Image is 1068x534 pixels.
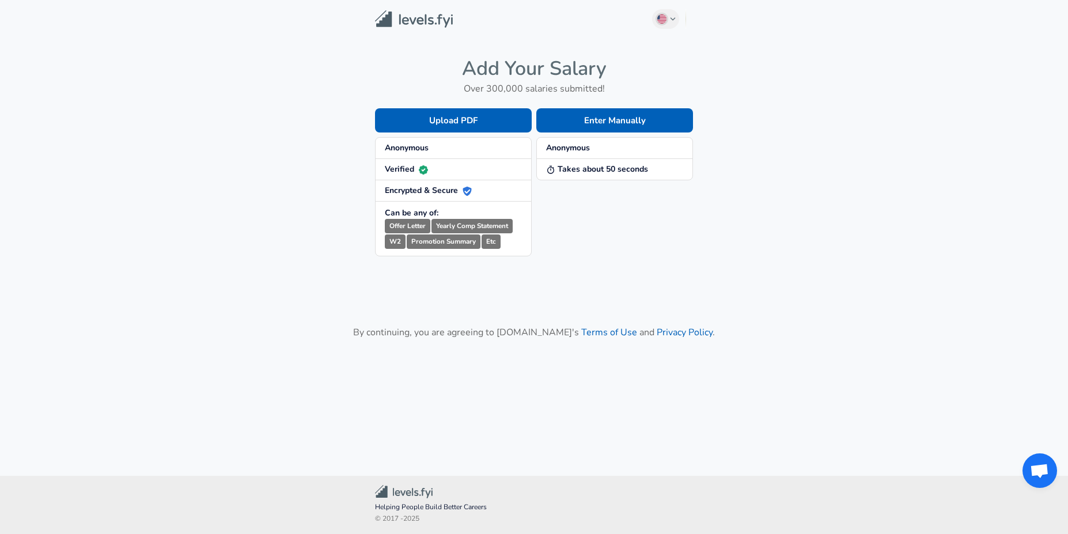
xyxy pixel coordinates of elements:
[375,56,693,81] h4: Add Your Salary
[385,164,428,175] strong: Verified
[652,9,680,29] button: English (US)
[1022,453,1057,488] div: Open chat
[657,14,666,24] img: English (US)
[536,108,693,132] button: Enter Manually
[375,81,693,97] h6: Over 300,000 salaries submitted!
[375,502,693,513] span: Helping People Build Better Careers
[375,513,693,525] span: © 2017 - 2025
[546,164,648,175] strong: Takes about 50 seconds
[385,142,429,153] strong: Anonymous
[385,207,438,218] strong: Can be any of:
[581,326,637,339] a: Terms of Use
[482,234,501,249] small: Etc
[385,185,472,196] strong: Encrypted & Secure
[375,108,532,132] button: Upload PDF
[407,234,480,249] small: Promotion Summary
[375,485,433,498] img: Levels.fyi Community
[385,219,430,233] small: Offer Letter
[431,219,513,233] small: Yearly Comp Statement
[546,142,590,153] strong: Anonymous
[657,326,713,339] a: Privacy Policy
[385,234,406,249] small: W2
[375,10,453,28] img: Levels.fyi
